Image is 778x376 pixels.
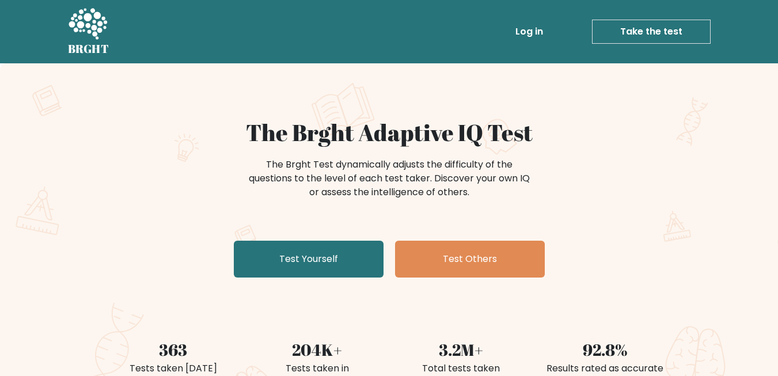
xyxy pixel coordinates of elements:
[234,241,384,278] a: Test Yourself
[108,337,238,362] div: 363
[592,20,711,44] a: Take the test
[511,20,548,43] a: Log in
[68,42,109,56] h5: BRGHT
[108,362,238,375] div: Tests taken [DATE]
[245,158,533,199] div: The Brght Test dynamically adjusts the difficulty of the questions to the level of each test take...
[108,119,670,146] h1: The Brght Adaptive IQ Test
[540,337,670,362] div: 92.8%
[395,241,545,278] a: Test Others
[396,337,526,362] div: 3.2M+
[396,362,526,375] div: Total tests taken
[252,337,382,362] div: 204K+
[540,362,670,375] div: Results rated as accurate
[68,5,109,59] a: BRGHT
